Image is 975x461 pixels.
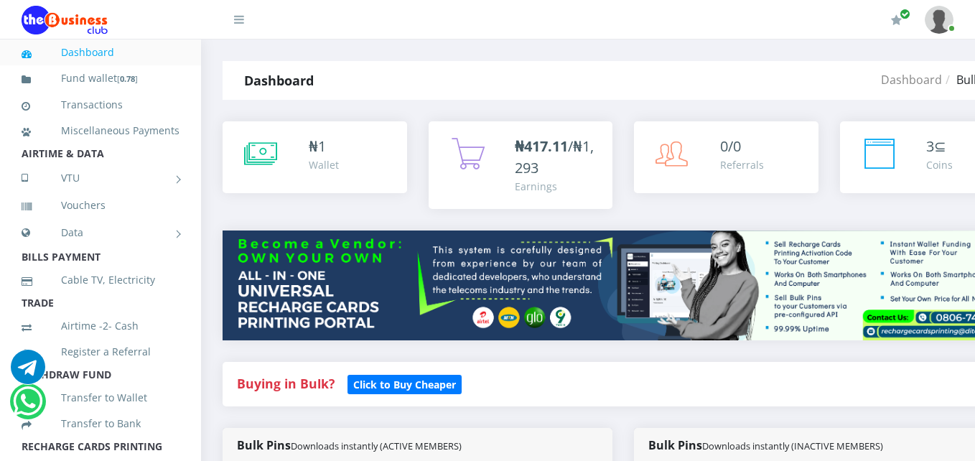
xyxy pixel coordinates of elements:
small: Downloads instantly (INACTIVE MEMBERS) [702,439,883,452]
b: ₦417.11 [515,136,568,156]
strong: Dashboard [244,72,314,89]
a: Dashboard [22,36,179,69]
a: VTU [22,160,179,196]
img: User [925,6,953,34]
a: Airtime -2- Cash [22,309,179,343]
a: Click to Buy Cheaper [347,375,462,392]
a: Transfer to Wallet [22,381,179,414]
i: Renew/Upgrade Subscription [891,14,902,26]
a: ₦417.11/₦1,293 Earnings [429,121,613,209]
a: Miscellaneous Payments [22,114,179,147]
span: 0/0 [720,136,741,156]
b: 0.78 [120,73,135,84]
div: Coins [926,157,953,172]
span: 3 [926,136,934,156]
span: 1 [318,136,326,156]
small: [ ] [117,73,138,84]
a: Vouchers [22,189,179,222]
a: Chat for support [11,360,45,384]
a: Data [22,215,179,251]
div: ₦ [309,136,339,157]
a: Chat for support [13,395,42,419]
div: Earnings [515,179,599,194]
a: Cable TV, Electricity [22,264,179,297]
a: Transfer to Bank [22,407,179,440]
a: 0/0 Referrals [634,121,818,193]
span: /₦1,293 [515,136,594,177]
small: Downloads instantly (ACTIVE MEMBERS) [291,439,462,452]
div: Wallet [309,157,339,172]
img: Logo [22,6,108,34]
a: Register a Referral [22,335,179,368]
strong: Bulk Pins [648,437,883,453]
a: Fund wallet[0.78] [22,62,179,96]
span: Renew/Upgrade Subscription [900,9,910,19]
strong: Buying in Bulk? [237,375,335,392]
div: ⊆ [926,136,953,157]
div: Referrals [720,157,764,172]
a: Transactions [22,88,179,121]
a: ₦1 Wallet [223,121,407,193]
a: Dashboard [881,72,942,88]
strong: Bulk Pins [237,437,462,453]
b: Click to Buy Cheaper [353,378,456,391]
